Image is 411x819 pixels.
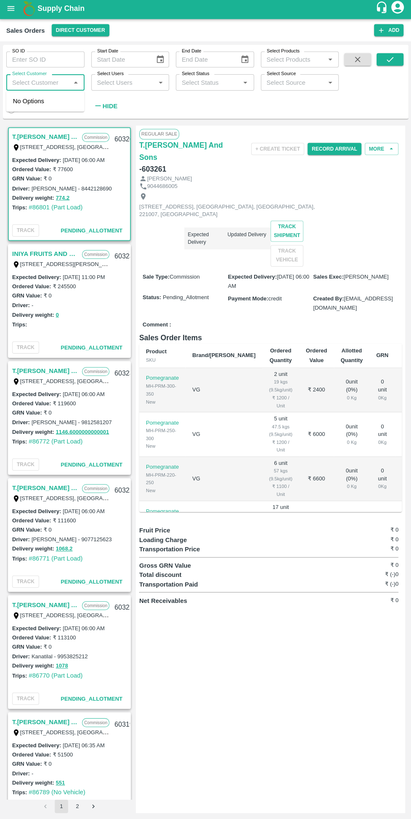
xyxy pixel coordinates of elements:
[13,751,51,757] label: Ordered Value:
[268,423,292,439] div: 47.5 kgs (9.5kg/unit)
[2,1,21,20] button: open drawer
[340,512,362,535] div: 0 unit ( 0 %)
[21,728,275,735] label: [STREET_ADDRESS], [GEOGRAPHIC_DATA], [GEOGRAPHIC_DATA], 221007, [GEOGRAPHIC_DATA]
[38,6,85,15] b: Supply Chain
[32,303,34,310] label: -
[139,535,204,545] p: Loading Charge
[13,518,51,524] label: Ordered Value:
[32,653,88,660] label: Kanatilal - 9953825212
[266,72,295,79] label: Select Source
[354,570,398,579] h6: ₹ (-)0
[63,275,105,282] label: [DATE] 11:00 PM
[44,410,52,417] label: ₹ 0
[7,53,85,69] input: Enter SO ID
[262,501,299,546] td: 17 unit
[109,481,142,501] div: 603227
[354,545,398,553] h6: ₹ 0
[91,101,120,115] button: Hide
[354,526,398,534] h6: ₹ 0
[13,770,30,776] label: Driver:
[94,78,153,89] input: Select Users
[82,368,109,377] p: Commission
[63,742,104,748] label: [DATE] 06:35 AM
[340,467,362,491] div: 0 unit ( 0 %)
[139,561,204,570] p: Gross GRN Value
[13,313,55,319] label: Delivery weight:
[263,56,322,67] input: Select Products
[139,596,204,605] p: Net Receivables
[52,26,109,38] button: Select DC
[87,799,100,812] button: Go to next page
[185,501,262,546] td: VG
[13,644,42,650] label: GRN Value:
[299,413,333,457] td: ₹ 6000
[53,168,73,174] label: ₹ 77600
[29,672,83,678] a: #86770 (Part Load)
[185,413,262,457] td: VG
[13,483,78,494] a: T.[PERSON_NAME] And Sons
[13,250,78,261] a: INIYA FRUITS AND VEGETABLES
[192,353,255,359] b: Brand/[PERSON_NAME]
[82,485,109,493] p: Commission
[71,799,84,812] button: Go to page 2
[29,438,83,445] a: #86772 (Part Load)
[82,135,109,143] p: Commission
[268,512,292,527] div: 161.5 kgs (9.5kg/unit)
[139,141,226,164] h6: T.[PERSON_NAME] And Sons
[146,399,179,406] div: New
[13,789,27,795] label: Trips:
[176,53,233,69] input: End Date
[354,580,398,588] h6: ₹ (-)0
[13,401,51,407] label: Ordered Value:
[375,423,388,447] div: 0 unit
[21,378,275,385] label: [STREET_ADDRESS], [GEOGRAPHIC_DATA], [GEOGRAPHIC_DATA], 221007, [GEOGRAPHIC_DATA]
[63,159,104,165] label: [DATE] 06:00 AM
[268,467,292,483] div: 57 kgs (9.5kg/unit)
[268,296,281,303] span: credit
[61,695,122,702] span: Pending_Allotment
[307,144,361,156] button: Record Arrival
[146,375,179,383] p: Pomegranate
[228,274,276,281] label: Expected Delivery :
[163,295,208,303] span: Pending_Allotment
[32,537,112,543] label: [PERSON_NAME] - 9077125623
[53,634,76,641] label: ₹ 113100
[268,483,292,498] div: ₹ 1100 / Unit
[91,53,149,69] input: Start Date
[55,799,68,812] button: page 1
[56,545,73,554] button: 1068.2
[147,184,177,192] p: 9044686005
[139,526,204,535] p: Fruit Price
[375,467,388,491] div: 0 unit
[375,439,388,446] div: 0 Kg
[109,248,142,268] div: 603236
[13,392,61,398] label: Expected Delivery :
[375,379,388,402] div: 0 unit
[21,262,120,269] label: [STREET_ADDRESS][PERSON_NAME]
[13,294,42,300] label: GRN Value:
[139,333,401,344] h6: Sales Order Items
[21,612,275,618] label: [STREET_ADDRESS], [GEOGRAPHIC_DATA], [GEOGRAPHIC_DATA], 221007, [GEOGRAPHIC_DATA]
[13,742,61,748] label: Expected Delivery :
[354,535,398,544] h6: ₹ 0
[146,420,179,428] p: Pomegranate
[324,56,335,67] button: Open
[299,457,333,502] td: ₹ 6600
[82,601,109,610] p: Commission
[305,348,327,364] b: Ordered Value
[146,487,179,495] div: New
[262,369,299,413] td: 2 unit
[269,348,291,364] b: Ordered Quantity
[13,634,51,641] label: Ordered Value:
[56,195,70,204] button: 774.2
[13,556,27,562] label: Trips:
[38,5,375,16] a: Supply Chain
[44,760,52,767] label: ₹ 0
[270,222,303,243] button: Track Shipment
[373,26,403,38] button: Add
[53,518,76,524] label: ₹ 111600
[340,348,362,364] b: Allotted Quantity
[13,168,51,174] label: Ordered Value:
[146,383,179,399] div: MH-PRM-300-350
[109,365,142,384] div: 603233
